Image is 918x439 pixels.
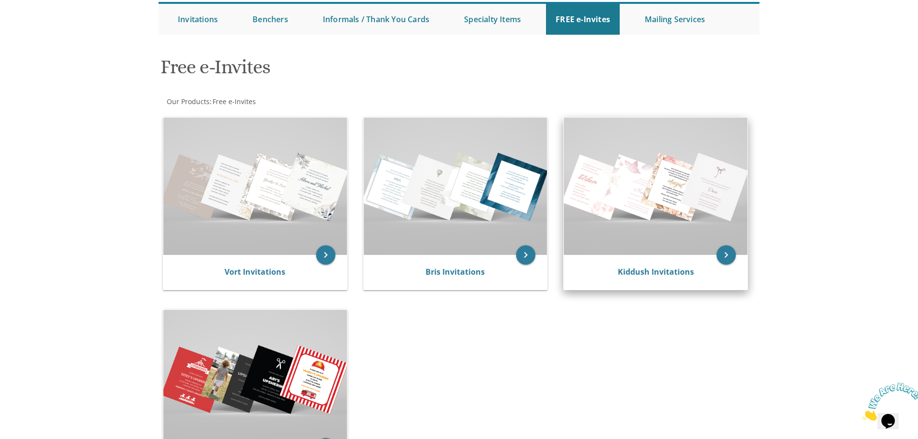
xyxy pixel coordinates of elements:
img: Bris Invitations [364,118,547,255]
a: keyboard_arrow_right [717,245,736,265]
a: Vort Invitations [225,266,285,277]
a: FREE e-Invites [546,4,620,35]
a: Informals / Thank You Cards [313,4,439,35]
iframe: chat widget [858,379,918,425]
img: Chat attention grabber [4,4,64,42]
a: keyboard_arrow_right [316,245,335,265]
img: Vort Invitations [163,118,347,255]
a: Benchers [243,4,298,35]
img: Kiddush Invitations [564,118,747,255]
a: Free e-Invites [212,97,256,106]
a: Specialty Items [454,4,531,35]
h1: Free e-Invites [160,56,554,85]
a: Mailing Services [635,4,715,35]
a: Kiddush Invitations [618,266,694,277]
span: Free e-Invites [213,97,256,106]
a: Invitations [168,4,227,35]
a: Our Products [166,97,210,106]
a: Bris Invitations [426,266,485,277]
a: keyboard_arrow_right [516,245,535,265]
div: : [159,97,459,106]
